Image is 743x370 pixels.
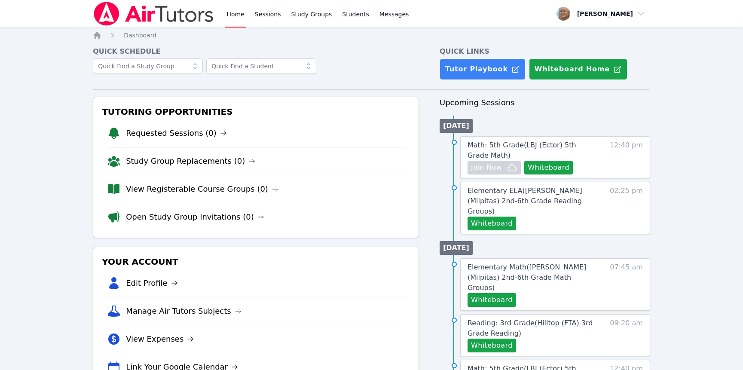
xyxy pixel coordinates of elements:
[93,31,650,40] nav: Breadcrumb
[100,254,412,269] h3: Your Account
[440,119,473,133] li: [DATE]
[126,277,178,289] a: Edit Profile
[126,333,194,345] a: View Expenses
[468,187,582,215] span: Elementary ELA ( [PERSON_NAME] (Milpitas) 2nd-6th Grade Reading Groups )
[468,293,516,307] button: Whiteboard
[206,58,316,74] input: Quick Find a Student
[440,97,650,109] h3: Upcoming Sessions
[100,104,412,119] h3: Tutoring Opportunities
[379,10,409,18] span: Messages
[468,161,521,174] button: Join Now
[126,155,255,167] a: Study Group Replacements (0)
[468,217,516,230] button: Whiteboard
[126,127,227,139] a: Requested Sessions (0)
[468,339,516,352] button: Whiteboard
[126,183,278,195] a: View Registerable Course Groups (0)
[440,46,650,57] h4: Quick Links
[468,319,593,337] span: Reading: 3rd Grade ( Hilltop (FTA) 3rd Grade Reading )
[124,32,156,39] span: Dashboard
[468,318,599,339] a: Reading: 3rd Grade(Hilltop (FTA) 3rd Grade Reading)
[468,140,599,161] a: Math: 5th Grade(LBJ (Ector) 5th Grade Math)
[93,2,214,26] img: Air Tutors
[126,305,242,317] a: Manage Air Tutors Subjects
[126,211,264,223] a: Open Study Group Invitations (0)
[529,58,627,80] button: Whiteboard Home
[610,186,643,230] span: 02:25 pm
[468,141,576,159] span: Math: 5th Grade ( LBJ (Ector) 5th Grade Math )
[524,161,573,174] button: Whiteboard
[468,186,599,217] a: Elementary ELA([PERSON_NAME] (Milpitas) 2nd-6th Grade Reading Groups)
[610,318,643,352] span: 09:20 am
[471,162,502,173] span: Join Now
[610,262,643,307] span: 07:45 am
[124,31,156,40] a: Dashboard
[468,263,586,292] span: Elementary Math ( [PERSON_NAME] (Milpitas) 2nd-6th Grade Math Groups )
[93,46,419,57] h4: Quick Schedule
[93,58,203,74] input: Quick Find a Study Group
[610,140,643,174] span: 12:40 pm
[440,241,473,255] li: [DATE]
[468,262,599,293] a: Elementary Math([PERSON_NAME] (Milpitas) 2nd-6th Grade Math Groups)
[440,58,526,80] a: Tutor Playbook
